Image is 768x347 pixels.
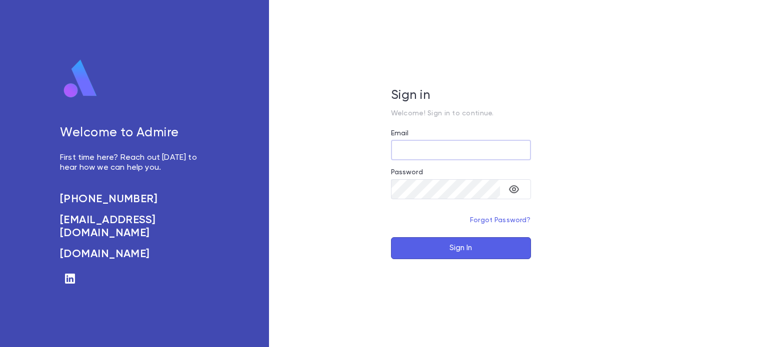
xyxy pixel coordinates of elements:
[391,88,531,103] h5: Sign in
[60,193,208,206] a: [PHONE_NUMBER]
[391,168,423,176] label: Password
[60,59,101,99] img: logo
[60,248,208,261] a: [DOMAIN_NAME]
[391,129,409,137] label: Email
[60,214,208,240] a: [EMAIL_ADDRESS][DOMAIN_NAME]
[60,153,208,173] p: First time here? Reach out [DATE] to hear how we can help you.
[391,237,531,259] button: Sign In
[504,179,524,199] button: toggle password visibility
[60,126,208,141] h5: Welcome to Admire
[391,109,531,117] p: Welcome! Sign in to continue.
[470,217,531,224] a: Forgot Password?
